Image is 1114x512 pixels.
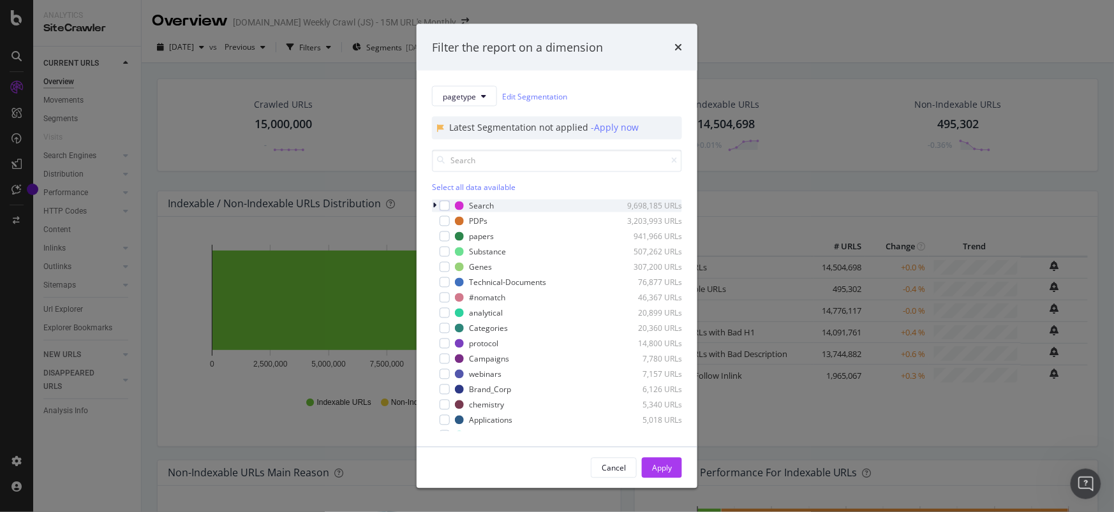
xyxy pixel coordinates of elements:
div: 307,200 URLs [620,261,682,272]
div: 5,340 URLs [620,399,682,410]
div: analytical [469,307,503,318]
div: 4,134 URLs [620,430,682,441]
div: Services [469,430,499,441]
div: 3,203,993 URLs [620,216,682,226]
div: Select all data available [432,182,682,193]
div: webinars [469,369,501,379]
div: Applications [469,414,512,425]
div: PDPs [469,216,487,226]
div: 7,780 URLs [620,353,682,364]
div: Apply [652,462,672,473]
input: Search [432,150,682,172]
div: papers [469,231,494,242]
div: protocol [469,338,498,349]
div: Technical-Documents [469,277,546,288]
div: 5,018 URLs [620,414,682,425]
div: 941,966 URLs [620,231,682,242]
div: Cancel [602,462,626,473]
div: - Apply now [591,122,639,135]
div: Brand_Corp [469,384,511,395]
div: 20,899 URLs [620,307,682,318]
div: 14,800 URLs [620,338,682,349]
div: Filter the report on a dimension [432,39,603,55]
div: 46,367 URLs [620,292,682,303]
div: Campaigns [469,353,509,364]
button: Apply [642,458,682,478]
div: Categories [469,323,508,333]
div: 7,157 URLs [620,369,682,379]
div: 507,262 URLs [620,246,682,257]
div: 9,698,185 URLs [620,200,682,211]
div: modal [417,24,697,488]
a: Edit Segmentation [502,89,567,103]
div: 76,877 URLs [620,277,682,288]
div: #nomatch [469,292,505,303]
iframe: Intercom live chat [1071,469,1101,499]
span: pagetype [443,91,476,101]
div: Substance [469,246,506,257]
button: pagetype [432,86,497,106]
div: Search [469,200,494,211]
div: Latest Segmentation not applied [449,122,591,135]
div: Genes [469,261,492,272]
div: 6,126 URLs [620,384,682,395]
div: chemistry [469,399,504,410]
button: Cancel [591,458,637,478]
div: 20,360 URLs [620,323,682,333]
div: times [674,39,682,55]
